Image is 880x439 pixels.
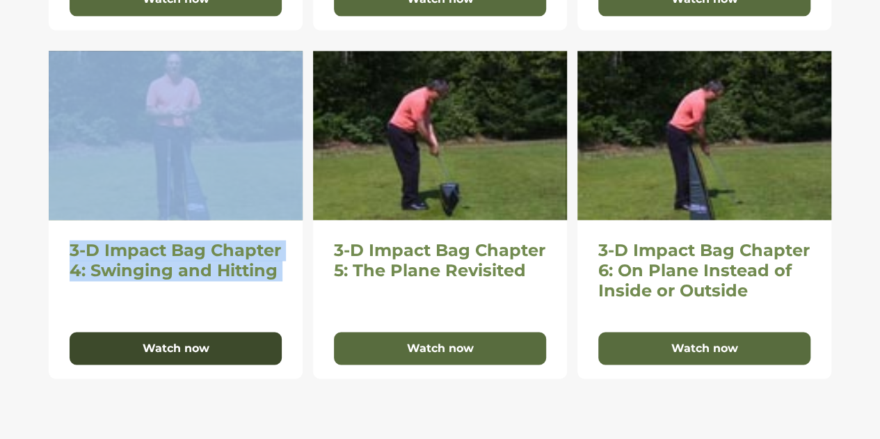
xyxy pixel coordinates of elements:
button: Watch now [598,332,810,365]
h2: 3-D Impact Bag Chapter 4: Swinging and Hitting [70,241,282,281]
button: Watch now [334,332,546,365]
button: Watch now [70,332,282,365]
h2: 3-D Impact Bag Chapter 5: The Plane Revisited [334,241,546,281]
h2: 3-D Impact Bag Chapter 6: On Plane Instead of Inside or Outside [598,241,810,301]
